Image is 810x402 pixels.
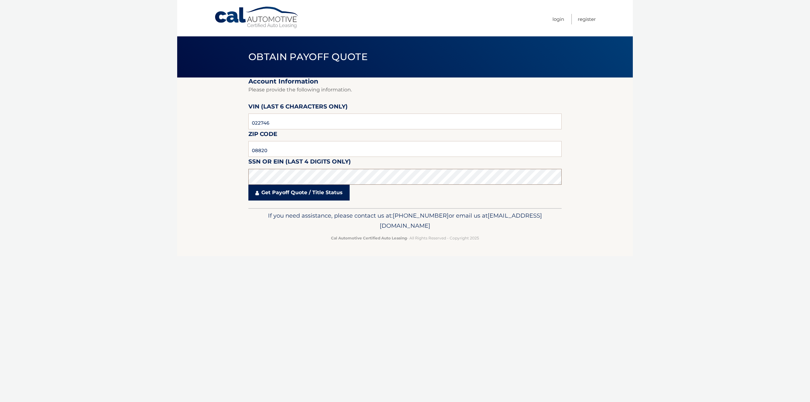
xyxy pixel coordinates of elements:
[248,129,277,141] label: Zip Code
[248,102,348,114] label: VIN (last 6 characters only)
[552,14,564,24] a: Login
[248,157,351,169] label: SSN or EIN (last 4 digits only)
[248,77,562,85] h2: Account Information
[248,85,562,94] p: Please provide the following information.
[248,185,350,201] a: Get Payoff Quote / Title Status
[252,235,558,241] p: - All Rights Reserved - Copyright 2025
[578,14,596,24] a: Register
[393,212,449,219] span: [PHONE_NUMBER]
[214,6,300,29] a: Cal Automotive
[248,51,368,63] span: Obtain Payoff Quote
[331,236,407,240] strong: Cal Automotive Certified Auto Leasing
[252,211,558,231] p: If you need assistance, please contact us at: or email us at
